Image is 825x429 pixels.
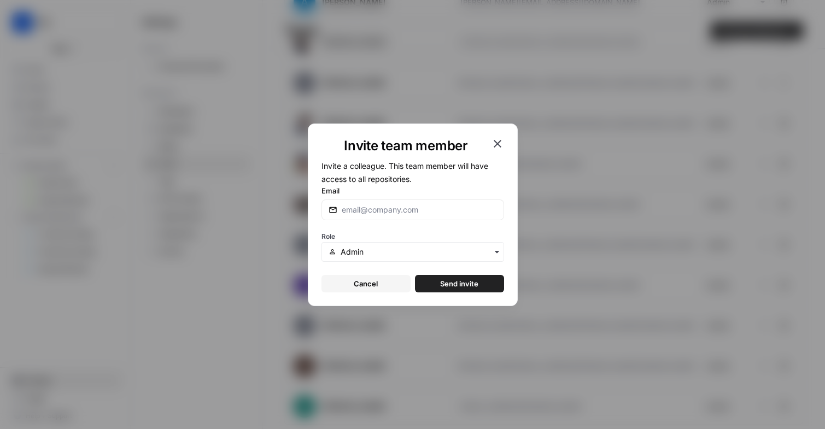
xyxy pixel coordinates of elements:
span: Invite a colleague. This team member will have access to all repositories. [321,161,488,184]
input: Admin [341,246,496,257]
button: Cancel [321,275,411,292]
span: Send invite [440,278,478,289]
label: Email [321,185,504,196]
span: Cancel [354,278,378,289]
button: Send invite [415,275,504,292]
input: email@company.com [342,204,497,215]
span: Role [321,232,335,240]
h1: Invite team member [321,137,491,155]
